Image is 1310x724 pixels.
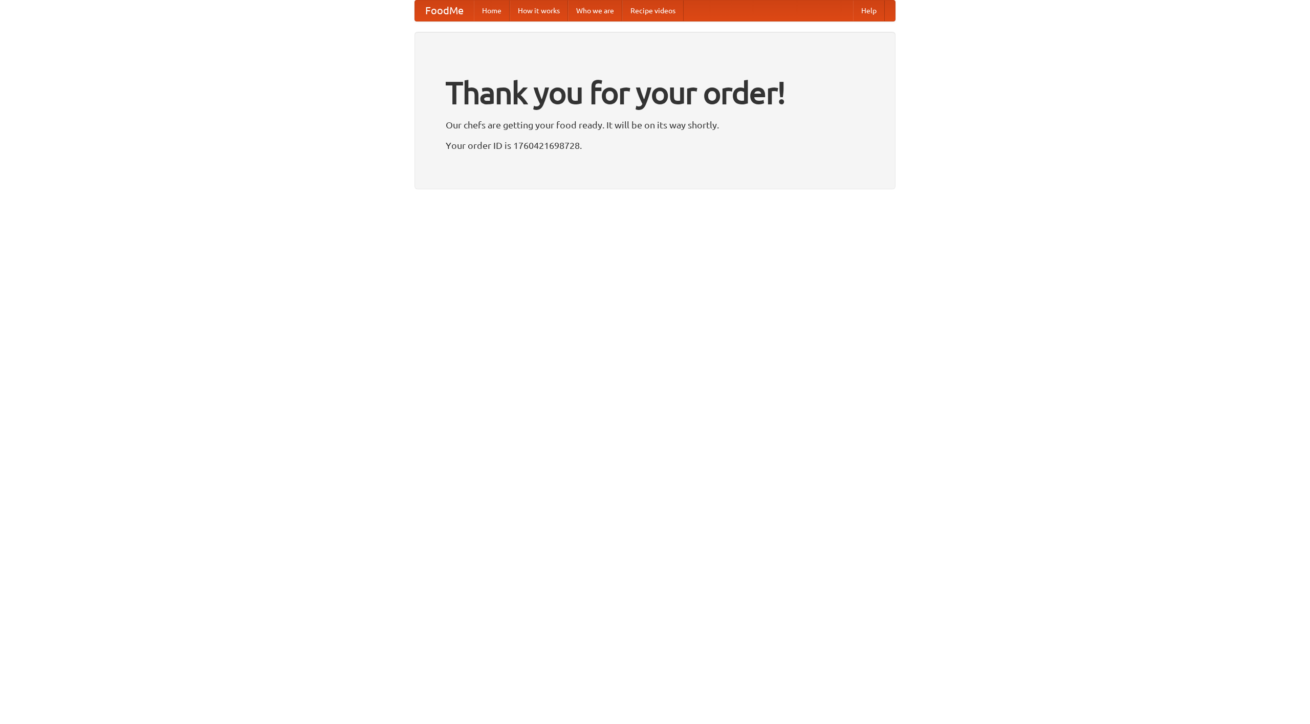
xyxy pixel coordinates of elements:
a: Recipe videos [622,1,684,21]
a: FoodMe [415,1,474,21]
a: Who we are [568,1,622,21]
a: How it works [510,1,568,21]
h1: Thank you for your order! [446,68,864,117]
a: Home [474,1,510,21]
p: Our chefs are getting your food ready. It will be on its way shortly. [446,117,864,133]
p: Your order ID is 1760421698728. [446,138,864,153]
a: Help [853,1,885,21]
